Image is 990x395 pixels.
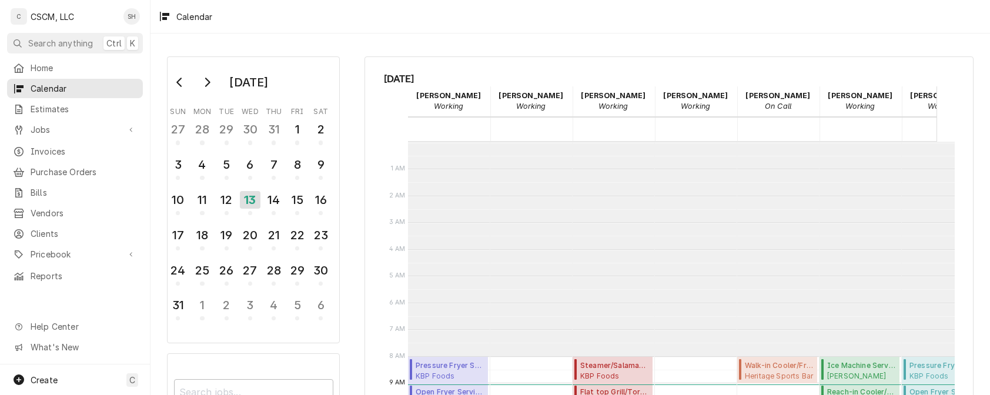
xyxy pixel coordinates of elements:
[31,82,137,95] span: Calendar
[166,103,190,117] th: Sunday
[288,296,306,314] div: 5
[902,357,983,384] div: Pressure Fryer Service(Active)KBP Foods[PERSON_NAME] KFC #5252 / [STREET_ADDRESS][PERSON_NAME][US...
[745,360,814,371] span: Walk-in Cooler/Freezer Service Call ( Past Due )
[238,103,262,117] th: Wednesday
[827,360,896,371] span: Ice Machine Service ( Active )
[312,262,330,279] div: 30
[288,191,306,209] div: 15
[241,120,259,138] div: 30
[7,337,143,357] a: Go to What's New
[265,226,283,244] div: 21
[288,226,306,244] div: 22
[31,103,137,115] span: Estimates
[386,352,409,361] span: 8 AM
[928,102,957,111] em: Working
[218,296,236,314] div: 2
[909,360,979,371] span: Pressure Fryer Service ( Active )
[7,58,143,78] a: Home
[309,103,333,117] th: Saturday
[655,86,737,116] div: James Bain - Working
[7,245,143,264] a: Go to Pricebook
[7,99,143,119] a: Estimates
[386,298,409,307] span: 6 AM
[262,103,286,117] th: Thursday
[169,226,187,244] div: 17
[745,91,810,100] strong: [PERSON_NAME]
[169,262,187,279] div: 24
[169,156,187,173] div: 3
[902,357,983,384] div: [Service] Pressure Fryer Service KBP Foods Worley KFC #5252 / 2004 W. Worley St, Columbia, Missou...
[828,91,892,100] strong: [PERSON_NAME]
[241,262,259,279] div: 27
[573,357,653,384] div: [Service] Steamer/Salamander/Cheesemelter Service KBP Foods Source Center Taco Bell # 37413 / 642...
[408,86,490,116] div: Chris Lynch - Working
[737,357,818,384] div: Walk-in Cooler/Freezer Service Call(Past Due)Heritage Sports Bar & GrillHeritage Sports Bar & Gri...
[265,191,283,209] div: 14
[765,102,791,111] em: On Call
[312,156,330,173] div: 9
[7,33,143,53] button: Search anythingCtrlK
[386,191,409,200] span: 2 AM
[820,357,900,384] div: Ice Machine Service(Active)[PERSON_NAME] FoodsCarlinville [PERSON_NAME] #[STREET_ADDRESS][US_STATE]
[31,11,74,23] div: CSCM, LLC
[169,120,187,138] div: 27
[7,79,143,98] a: Calendar
[193,156,211,173] div: 4
[573,86,655,116] div: Izaia Bain - Working
[265,262,283,279] div: 28
[902,86,984,116] div: Zackary Bain - Working
[312,191,330,209] div: 16
[31,270,137,282] span: Reports
[490,86,573,116] div: Dena Vecchetti - Working
[7,266,143,286] a: Reports
[745,371,814,380] span: Heritage Sports Bar & Grill Heritage Sports Bar & Grill / [STREET_ADDRESS][US_STATE]
[312,120,330,138] div: 2
[7,183,143,202] a: Bills
[167,56,340,343] div: Calendar Day Picker
[31,166,137,178] span: Purchase Orders
[499,91,563,100] strong: [PERSON_NAME]
[681,102,710,111] em: Working
[581,91,645,100] strong: [PERSON_NAME]
[106,37,122,49] span: Ctrl
[288,156,306,173] div: 8
[218,262,236,279] div: 26
[7,203,143,223] a: Vendors
[386,217,409,227] span: 3 AM
[193,226,211,244] div: 18
[910,91,975,100] strong: [PERSON_NAME]
[909,371,979,380] span: KBP Foods [PERSON_NAME] KFC #5252 / [STREET_ADDRESS][PERSON_NAME][US_STATE]
[193,120,211,138] div: 28
[7,120,143,139] a: Go to Jobs
[169,296,187,314] div: 31
[580,371,649,380] span: KBP Foods Source Center Taco Bell # 37413 / [STREET_ADDRESS][US_STATE][US_STATE]
[193,296,211,314] div: 1
[241,296,259,314] div: 3
[416,91,481,100] strong: [PERSON_NAME]
[193,262,211,279] div: 25
[288,120,306,138] div: 1
[31,227,137,240] span: Clients
[820,357,900,384] div: [Service] Ice Machine Service Estel Foods Carlinville McDonald's #6107 / 733 WEST MAIN ST, Carlin...
[386,245,409,254] span: 4 AM
[225,72,272,92] div: [DATE]
[384,71,955,86] span: [DATE]
[169,191,187,209] div: 10
[129,374,135,386] span: C
[408,357,489,384] div: [Service] Pressure Fryer Service KBP Foods Worley KFC #5252 / 2004 W. Worley St, Columbia, Missou...
[580,360,649,371] span: Steamer/Salamander/Cheesemelter Service ( Past Due )
[31,123,119,136] span: Jobs
[31,186,137,199] span: Bills
[31,145,137,158] span: Invoices
[31,320,136,333] span: Help Center
[416,371,484,380] span: KBP Foods [PERSON_NAME] KFC #5252 / [STREET_ADDRESS][PERSON_NAME][US_STATE]
[215,103,238,117] th: Tuesday
[11,8,27,25] div: C
[31,207,137,219] span: Vendors
[265,296,283,314] div: 4
[312,296,330,314] div: 6
[7,224,143,243] a: Clients
[218,191,236,209] div: 12
[218,156,236,173] div: 5
[820,86,902,116] div: Sam Smith - Working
